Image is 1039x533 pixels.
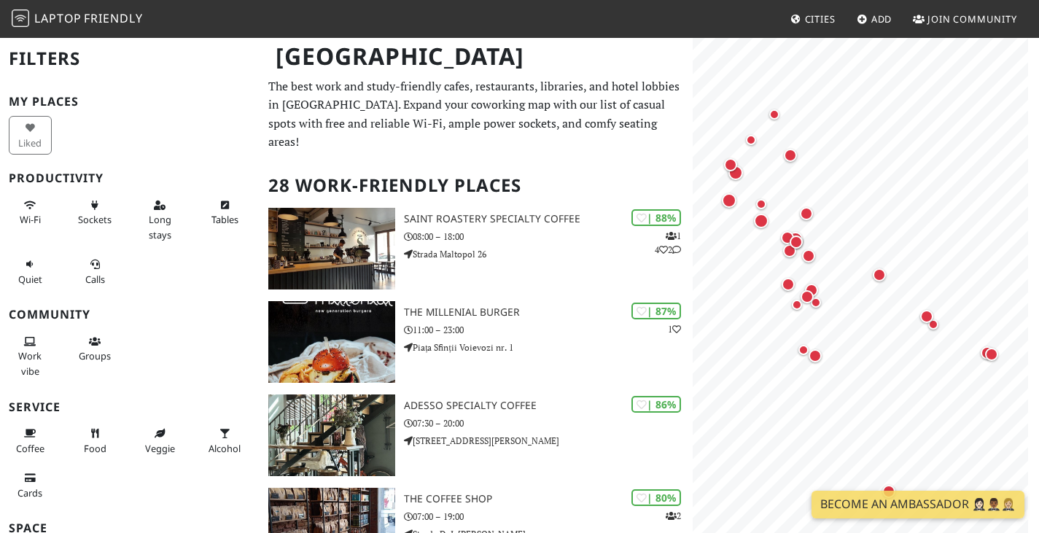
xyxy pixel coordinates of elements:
div: Map marker [797,204,816,223]
div: Map marker [780,241,799,260]
button: Cards [9,466,52,505]
span: Cities [805,12,836,26]
span: Work-friendly tables [211,213,238,226]
h3: The Coffee Shop [404,493,693,505]
div: Map marker [752,195,770,213]
p: Piața Sfinții Voievozi nr. 1 [404,341,693,354]
p: Strada Maltopol 26 [404,247,693,261]
span: Video/audio calls [85,273,105,286]
a: The Millenial Burger | 87% 1 The Millenial Burger 11:00 – 23:00 Piața Sfinții Voievozi nr. 1 [260,301,693,383]
h3: Saint Roastery Specialty Coffee [404,213,693,225]
h2: Filters [9,36,251,81]
div: | 88% [631,209,681,226]
span: Join Community [927,12,1017,26]
p: 2 [666,509,681,523]
a: Saint Roastery Specialty Coffee | 88% 142 Saint Roastery Specialty Coffee 08:00 – 18:00 Strada Ma... [260,208,693,289]
img: Saint Roastery Specialty Coffee [268,208,395,289]
p: 1 4 2 [655,229,681,257]
p: 11:00 – 23:00 [404,323,693,337]
div: Map marker [788,296,806,314]
span: Group tables [79,349,111,362]
span: People working [18,349,42,377]
h1: [GEOGRAPHIC_DATA] [264,36,690,77]
div: Map marker [982,345,1001,364]
div: Map marker [978,343,997,362]
div: Map marker [870,265,889,284]
button: Coffee [9,421,52,460]
div: | 87% [631,303,681,319]
img: The Millenial Burger [268,301,395,383]
div: Map marker [779,275,798,294]
h3: ADESSO Specialty Coffee [404,400,693,412]
p: 07:00 – 19:00 [404,510,693,524]
a: ADESSO Specialty Coffee | 86% ADESSO Specialty Coffee 07:30 – 20:00 [STREET_ADDRESS][PERSON_NAME] [260,394,693,476]
div: Map marker [742,131,760,149]
span: Veggie [145,442,175,455]
div: Map marker [721,155,740,174]
button: Work vibe [9,330,52,383]
h2: 28 Work-Friendly Places [268,163,684,208]
span: Alcohol [209,442,241,455]
h3: The Millenial Burger [404,306,693,319]
p: 08:00 – 18:00 [404,230,693,244]
div: Map marker [802,281,821,300]
button: Long stays [139,193,182,246]
a: Join Community [907,6,1023,32]
button: Veggie [139,421,182,460]
span: Power sockets [78,213,112,226]
div: Map marker [917,307,936,326]
div: Map marker [719,190,739,211]
div: Map marker [725,163,746,183]
span: Add [871,12,892,26]
span: Laptop [34,10,82,26]
img: ADESSO Specialty Coffee [268,394,395,476]
div: Map marker [751,211,771,231]
button: Groups [74,330,117,368]
button: Calls [74,252,117,291]
span: Coffee [16,442,44,455]
span: Food [84,442,106,455]
div: Map marker [807,294,825,311]
div: Map marker [787,233,806,252]
p: 07:30 – 20:00 [404,416,693,430]
div: Map marker [795,341,812,359]
span: Quiet [18,273,42,286]
button: Tables [203,193,246,232]
p: [STREET_ADDRESS][PERSON_NAME] [404,434,693,448]
a: Cities [785,6,841,32]
span: Credit cards [17,486,42,499]
div: Map marker [799,246,818,265]
button: Food [74,421,117,460]
div: Map marker [879,482,898,501]
p: 1 [668,322,681,336]
div: Map marker [778,228,797,247]
span: Long stays [149,213,171,241]
img: LaptopFriendly [12,9,29,27]
div: Map marker [798,287,817,306]
h3: Community [9,308,251,322]
a: LaptopFriendly LaptopFriendly [12,7,143,32]
div: | 80% [631,489,681,506]
div: Map marker [766,106,783,123]
h3: Productivity [9,171,251,185]
a: Become an Ambassador 🤵🏻‍♀️🤵🏾‍♂️🤵🏼‍♀️ [812,491,1024,518]
h3: Service [9,400,251,414]
div: Map marker [925,316,942,333]
p: The best work and study-friendly cafes, restaurants, libraries, and hotel lobbies in [GEOGRAPHIC_... [268,77,684,152]
div: Map marker [806,346,825,365]
button: Quiet [9,252,52,291]
span: Stable Wi-Fi [20,213,41,226]
button: Alcohol [203,421,246,460]
span: Friendly [84,10,142,26]
button: Wi-Fi [9,193,52,232]
button: Sockets [74,193,117,232]
h3: My Places [9,95,251,109]
div: | 86% [631,396,681,413]
a: Add [851,6,898,32]
div: Map marker [781,146,800,165]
